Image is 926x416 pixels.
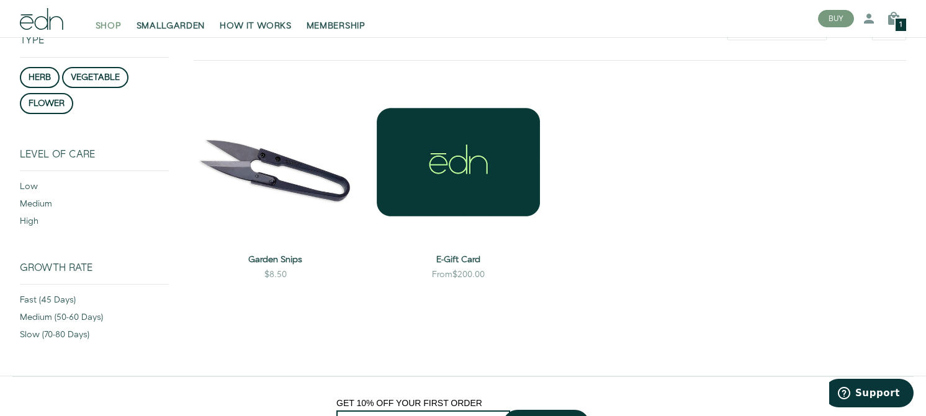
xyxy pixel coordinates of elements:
button: flower [20,93,73,114]
span: SHOP [96,20,122,32]
span: MEMBERSHIP [307,20,366,32]
a: MEMBERSHIP [299,5,373,32]
img: Garden Snips [194,81,357,244]
div: $8.50 [264,268,287,281]
span: 1 [899,22,902,29]
iframe: Opens a widget where you can find more information [829,379,914,410]
div: low [20,180,169,198]
div: From [432,268,485,281]
div: slow (70-80 days) [20,329,169,346]
span: HOW IT WORKS [220,20,291,32]
button: vegetable [62,67,128,88]
span: SMALLGARDEN [137,20,205,32]
button: BUY [818,10,854,27]
a: E-Gift Card [377,254,540,266]
button: herb [20,67,60,88]
span: GET 10% OFF YOUR FIRST ORDER [336,398,482,408]
div: high [20,215,169,232]
div: fast (45 days) [20,294,169,311]
div: medium [20,198,169,215]
a: SMALLGARDEN [129,5,213,32]
div: Level of Care [20,149,169,170]
img: E-Gift Card [377,81,540,244]
div: medium (50-60 days) [20,311,169,329]
span: $200.00 [452,268,485,281]
a: HOW IT WORKS [212,5,299,32]
a: Garden Snips [194,254,357,266]
div: Growth Rate [20,262,169,284]
a: SHOP [88,5,129,32]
